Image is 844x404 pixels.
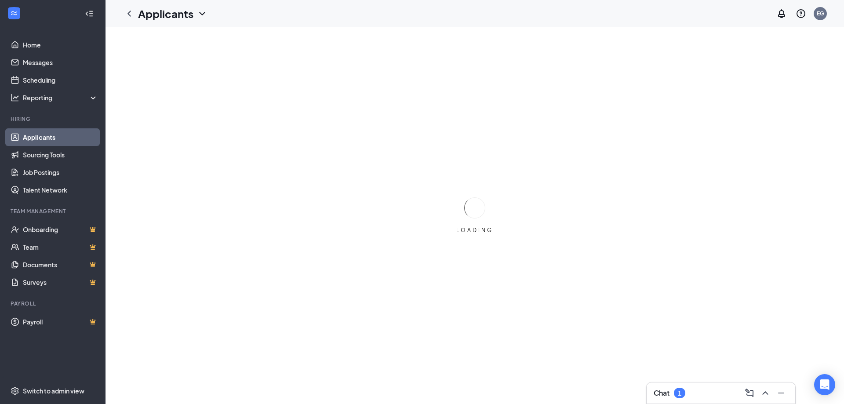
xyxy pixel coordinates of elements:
[23,313,98,331] a: PayrollCrown
[23,146,98,164] a: Sourcing Tools
[774,386,788,400] button: Minimize
[23,54,98,71] a: Messages
[23,36,98,54] a: Home
[742,386,757,400] button: ComposeMessage
[23,181,98,199] a: Talent Network
[744,388,755,398] svg: ComposeMessage
[23,164,98,181] a: Job Postings
[197,8,207,19] svg: ChevronDown
[23,386,84,395] div: Switch to admin view
[11,386,19,395] svg: Settings
[776,388,786,398] svg: Minimize
[23,221,98,238] a: OnboardingCrown
[23,93,98,102] div: Reporting
[23,128,98,146] a: Applicants
[23,238,98,256] a: TeamCrown
[10,9,18,18] svg: WorkstreamLogo
[124,8,135,19] svg: ChevronLeft
[678,389,681,397] div: 1
[11,300,96,307] div: Payroll
[11,115,96,123] div: Hiring
[817,10,824,17] div: EG
[23,273,98,291] a: SurveysCrown
[760,388,771,398] svg: ChevronUp
[758,386,772,400] button: ChevronUp
[23,256,98,273] a: DocumentsCrown
[776,8,787,19] svg: Notifications
[814,374,835,395] div: Open Intercom Messenger
[85,9,94,18] svg: Collapse
[654,388,669,398] h3: Chat
[796,8,806,19] svg: QuestionInfo
[138,6,193,21] h1: Applicants
[23,71,98,89] a: Scheduling
[11,207,96,215] div: Team Management
[453,226,497,234] div: LOADING
[11,93,19,102] svg: Analysis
